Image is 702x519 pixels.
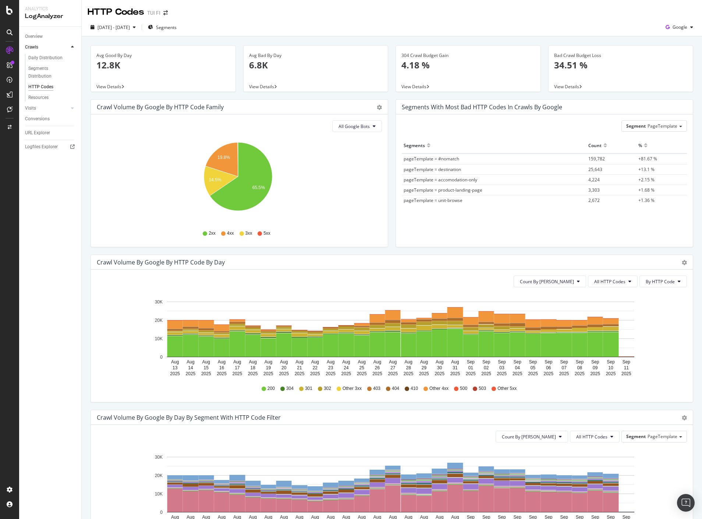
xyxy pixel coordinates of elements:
text: 2025 [575,371,585,376]
text: Sep [498,359,506,365]
span: View Details [554,83,579,90]
text: 03 [499,365,504,370]
text: Sep [545,359,553,365]
span: +81.67 % [638,156,657,162]
div: A chart. [97,293,681,378]
text: 2025 [310,371,320,376]
div: Daily Distribution [28,54,63,62]
text: 05 [531,365,536,370]
text: Aug [249,359,256,365]
text: 10K [155,491,163,497]
text: 2025 [232,371,242,376]
text: Aug [420,359,428,365]
text: 29 [422,365,427,370]
a: Daily Distribution [28,54,76,62]
text: 2025 [201,371,211,376]
text: 20 [281,365,287,370]
text: 2025 [621,371,631,376]
a: Logfiles Explorer [25,143,76,151]
span: +13.1 % [638,166,655,173]
text: Aug [311,359,319,365]
span: 403 [373,385,380,392]
span: 500 [460,385,467,392]
a: Overview [25,33,76,40]
span: Other 3xx [343,385,362,392]
text: 2025 [357,371,367,376]
span: 25,643 [588,166,602,173]
span: By HTTP Code [646,278,675,285]
div: Logfiles Explorer [25,143,58,151]
text: Aug [295,359,303,365]
text: 19.8% [217,155,230,160]
div: Segments Distribution [28,65,69,80]
div: Open Intercom Messenger [677,494,695,512]
text: 26 [375,365,380,370]
span: Google [673,24,687,30]
span: pageTemplate = #nomatch [404,156,459,162]
span: [DATE] - [DATE] [97,24,130,31]
text: 2025 [466,371,476,376]
span: 410 [411,385,418,392]
text: Sep [514,359,522,365]
text: 2025 [248,371,258,376]
a: URL Explorer [25,129,76,137]
button: Google [663,21,696,33]
text: 30K [155,299,163,305]
text: Sep [607,359,615,365]
div: TUI FI [147,9,160,17]
div: Avg Bad By Day [249,52,383,59]
text: 07 [561,365,567,370]
text: 2025 [341,371,351,376]
text: 2025 [543,371,553,376]
span: 2xx [209,230,216,237]
button: All Google Bots [332,120,382,132]
span: pageTemplate = accomodation-only [404,177,477,183]
button: Segments [145,21,180,33]
text: Aug [171,359,179,365]
span: 3,303 [588,187,600,193]
text: 2025 [388,371,398,376]
text: Aug [373,359,381,365]
text: Sep [467,359,475,365]
text: Aug [233,359,241,365]
div: Conversions [25,115,50,123]
text: 30 [437,365,442,370]
text: 04 [515,365,520,370]
text: 25 [359,365,365,370]
span: View Details [249,83,274,90]
text: 16 [219,365,224,370]
text: 2025 [263,371,273,376]
div: A chart. [97,138,379,223]
span: 301 [305,385,312,392]
text: 0 [160,510,163,515]
span: +1.36 % [638,197,655,203]
text: 2025 [186,371,196,376]
text: 23 [328,365,333,370]
text: Aug [187,359,194,365]
text: 22 [313,365,318,370]
div: Overview [25,33,43,40]
span: PageTemplate [648,123,677,129]
div: LogAnalyzer [25,12,75,21]
text: 2025 [217,371,227,376]
div: gear [682,415,687,420]
a: Resources [28,94,76,102]
text: 2025 [590,371,600,376]
span: 304 [286,385,294,392]
div: Analytics [25,6,75,12]
span: Segments [156,24,177,31]
span: Other 4xx [429,385,448,392]
text: 30K [155,455,163,460]
div: Crawl Volume by google by HTTP Code by Day [97,259,225,266]
span: Other 5xx [497,385,517,392]
text: 2025 [372,371,382,376]
div: Segments with most bad HTTP codes in Crawls by google [402,103,562,111]
a: Segments Distribution [28,65,76,80]
text: 2025 [481,371,491,376]
div: Crawls [25,43,38,51]
text: 17 [235,365,240,370]
text: 15 [204,365,209,370]
span: All HTTP Codes [576,434,607,440]
text: 27 [390,365,396,370]
text: 10K [155,336,163,341]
